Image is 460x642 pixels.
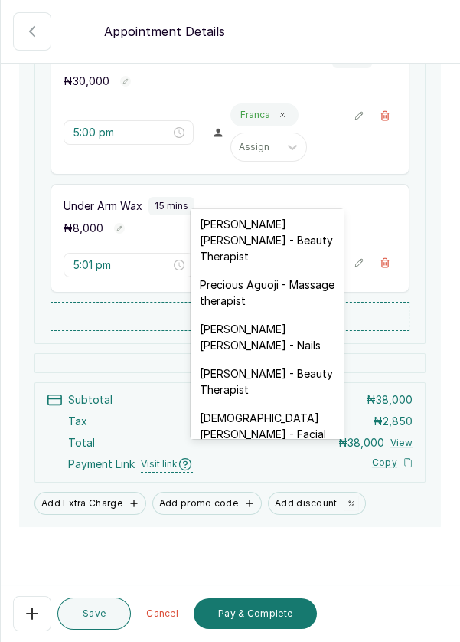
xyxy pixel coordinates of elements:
button: Add new [51,302,409,331]
p: Appointment Details [104,22,225,41]
span: 30,000 [73,74,109,87]
p: ₦ [367,392,413,408]
p: ₦ [64,221,103,236]
span: 38,000 [347,436,384,449]
button: Pay & Complete [194,598,317,629]
p: ₦ [64,74,109,89]
button: Add discount [268,492,366,515]
div: [DEMOGRAPHIC_DATA][PERSON_NAME] - Facial [191,404,344,448]
button: Add promo code [152,492,262,515]
button: View [390,437,413,449]
p: ₦ [374,414,413,429]
div: [PERSON_NAME] [PERSON_NAME] - Beauty Therapist [191,210,344,270]
span: 38,000 [376,393,413,406]
div: Precious Aguoji - Massage therapist [191,270,344,315]
span: Visit link [141,457,193,473]
button: Add Extra Charge [34,492,146,515]
button: Save [57,598,131,630]
p: Subtotal [68,392,113,408]
button: Cancel [137,598,188,629]
p: Tax [68,414,87,429]
div: [PERSON_NAME] [PERSON_NAME] - Nails [191,315,344,359]
span: Payment Link [68,457,135,473]
p: Total [68,435,95,450]
p: ₦ [338,435,384,450]
input: Select time [73,124,171,141]
input: Select time [73,257,171,274]
span: 8,000 [73,221,103,234]
span: 2,850 [383,414,413,427]
p: Franca [240,109,270,121]
p: 15 mins [155,200,188,212]
div: [PERSON_NAME] - Beauty Therapist [191,359,344,404]
button: Copy [372,457,413,469]
p: Under Arm Wax [64,198,142,214]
